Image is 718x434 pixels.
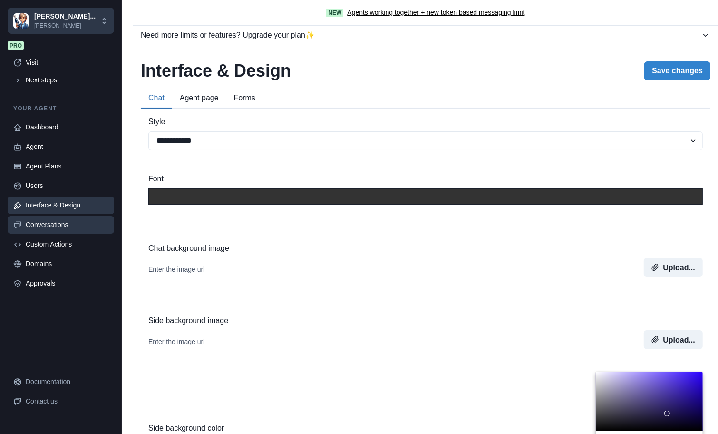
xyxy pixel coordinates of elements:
button: Chakra UI[PERSON_NAME]...[PERSON_NAME] [8,8,114,34]
button: Save changes [644,61,710,80]
div: Documentation [26,377,108,387]
label: Side background color [148,423,224,434]
div: Approvals [26,278,108,288]
button: Need more limits or features? Upgrade your plan✨ [133,26,718,45]
label: Font [148,173,697,185]
p: [PERSON_NAME] [34,21,96,30]
div: Conversations [26,220,108,230]
div: Enter the image url [148,266,204,273]
label: Style [148,116,697,128]
div: Enter the image url [148,338,204,345]
button: Forms [226,89,263,108]
label: Chat background image [148,243,697,254]
div: Agent [26,142,108,152]
img: Chakra UI [13,13,29,29]
div: Users [26,181,108,191]
a: Documentation [8,373,114,391]
div: Agent Plans [26,161,108,171]
span: New [326,9,343,17]
button: Chat [141,89,172,108]
p: Your agent [8,104,114,113]
a: Agents working together + new token based messaging limit [347,8,524,18]
h2: Interface & Design [141,60,291,81]
span: Pro [8,41,24,50]
div: Domains [26,259,108,269]
label: Side background image [148,315,697,326]
div: Interface & Design [26,200,108,210]
div: Custom Actions [26,239,108,249]
button: Agent page [172,89,226,108]
p: [PERSON_NAME]... [34,11,96,21]
div: Visit [26,58,108,68]
div: Need more limits or features? Upgrade your plan ✨ [141,30,701,41]
div: Contact us [26,396,108,406]
div: Next steps [26,75,108,85]
div: Dashboard [26,122,108,132]
button: Upload... [644,330,703,349]
button: Upload... [644,258,703,277]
